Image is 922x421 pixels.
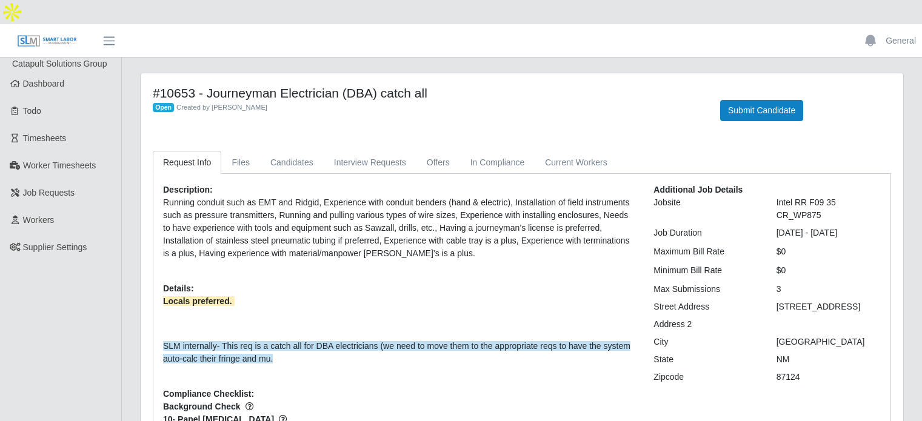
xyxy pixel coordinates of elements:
a: Offers [416,151,460,174]
div: Intel RR F09 35 CR_WP875 [767,196,890,222]
strong: Locals preferred. [163,296,232,306]
span: Workers [23,215,55,225]
div: Zipcode [644,371,767,383]
span: Supplier Settings [23,242,87,252]
h4: #10653 - Journeyman Electrician (DBA) catch all [153,85,702,101]
span: Worker Timesheets [23,161,96,170]
span: Background Check [163,400,635,413]
div: City [644,336,767,348]
div: Address 2 [644,318,767,331]
div: Street Address [644,300,767,313]
span: Open [153,103,174,113]
span: Job Requests [23,188,75,197]
b: Details: [163,283,194,293]
a: Current Workers [535,151,617,174]
span: Todo [23,106,41,116]
div: Job Duration [644,227,767,239]
a: In Compliance [460,151,535,174]
a: Request Info [153,151,221,174]
a: Interview Requests [324,151,416,174]
div: Jobsite [644,196,767,222]
span: Created by [PERSON_NAME] [176,104,267,111]
div: NM [767,353,890,366]
a: Candidates [260,151,324,174]
div: $0 [767,245,890,258]
div: State [644,353,767,366]
a: Files [221,151,260,174]
div: [DATE] - [DATE] [767,227,890,239]
div: [STREET_ADDRESS] [767,300,890,313]
b: Description: [163,185,213,194]
span: SLM internally- This req is a catch all for DBA electricians (we need to move them to the appropr... [163,341,630,363]
span: Timesheets [23,133,67,143]
div: [GEOGRAPHIC_DATA] [767,336,890,348]
img: SLM Logo [17,35,78,48]
div: 3 [767,283,890,296]
div: Minimum Bill Rate [644,264,767,277]
a: General [886,35,916,47]
div: $0 [767,264,890,277]
button: Submit Candidate [720,100,803,121]
div: 87124 [767,371,890,383]
b: Additional Job Details [653,185,743,194]
span: Catapult Solutions Group [12,59,107,68]
span: Dashboard [23,79,65,88]
b: Compliance Checklist: [163,389,254,399]
p: Running conduit such as EMT and Ridgid, Experience with conduit benders (hand & electric), Instal... [163,196,635,260]
div: Maximum Bill Rate [644,245,767,258]
div: Max Submissions [644,283,767,296]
